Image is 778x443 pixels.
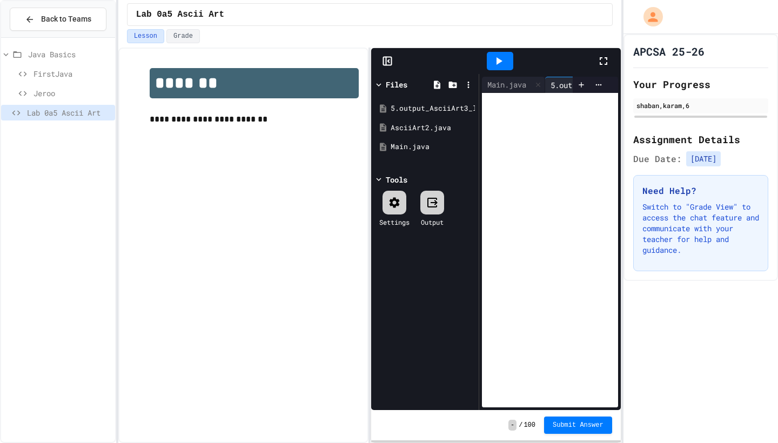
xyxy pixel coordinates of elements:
div: Main.java [391,142,475,152]
div: Output [421,217,444,227]
button: Lesson [127,29,164,43]
span: Back to Teams [41,14,91,25]
span: FirstJava [33,68,111,79]
div: My Account [632,4,666,29]
span: - [508,420,517,431]
p: Switch to "Grade View" to access the chat feature and communicate with your teacher for help and ... [642,202,759,256]
div: Main.java [482,77,545,93]
div: 5.output_AsciiArt3_lab_java_aplus.pdf [391,103,475,114]
span: [DATE] [686,151,721,166]
div: 5.output_AsciiArt3_lab_java_aplus.pdf [545,79,716,91]
h2: Assignment Details [633,132,768,147]
div: AsciiArt2.java [391,123,475,133]
h3: Need Help? [642,184,759,197]
span: Java Basics [28,49,111,60]
div: Files [386,79,407,90]
span: Lab 0a5 Ascii Art [136,8,224,21]
div: Main.java [482,79,532,90]
span: / [519,421,522,429]
span: 100 [524,421,535,429]
h2: Your Progress [633,77,768,92]
span: Due Date: [633,152,682,165]
button: Submit Answer [544,417,612,434]
span: Jeroo [33,88,111,99]
button: Back to Teams [10,8,106,31]
div: Tools [386,174,407,185]
button: Grade [166,29,200,43]
div: shaban,karam,6 [636,100,765,110]
span: Submit Answer [553,421,603,429]
div: 5.output_AsciiArt3_lab_java_aplus.pdf [545,77,729,93]
div: Settings [379,217,410,227]
span: Lab 0a5 Ascii Art [27,107,111,118]
h1: APCSA 25-26 [633,44,705,59]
